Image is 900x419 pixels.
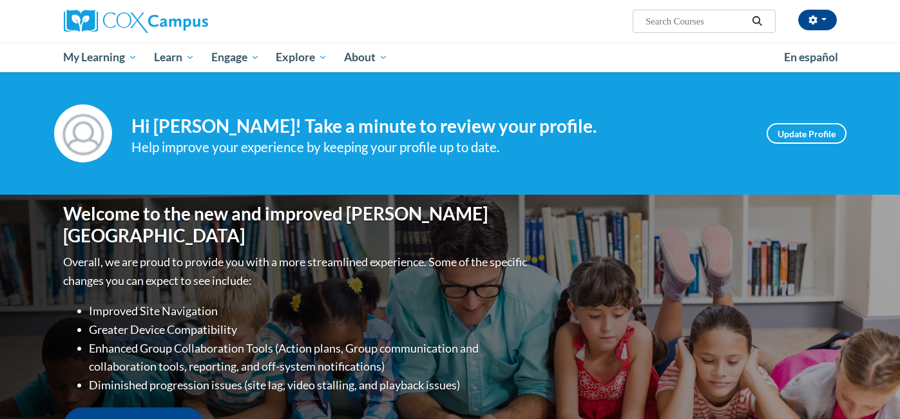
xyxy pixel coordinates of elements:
[644,14,747,29] input: Search Courses
[54,104,112,162] img: Profile Image
[131,137,747,158] div: Help improve your experience by keeping your profile up to date.
[64,253,531,290] p: Overall, we are proud to provide you with a more streamlined experience. Some of the specific cha...
[747,14,767,29] button: Search
[55,43,146,72] a: My Learning
[90,302,531,320] li: Improved Site Navigation
[776,44,847,71] a: En español
[64,10,208,33] img: Cox Campus
[131,115,747,137] h4: Hi [PERSON_NAME]! Take a minute to review your profile.
[90,339,531,376] li: Enhanced Group Collaboration Tools (Action plans, Group communication and collaboration tools, re...
[63,50,137,65] span: My Learning
[90,376,531,395] li: Diminished progression issues (site lag, video stalling, and playback issues)
[154,50,195,65] span: Learn
[267,43,336,72] a: Explore
[203,43,268,72] a: Engage
[44,43,856,72] div: Main menu
[767,123,847,144] a: Update Profile
[276,50,327,65] span: Explore
[64,10,309,33] a: Cox Campus
[344,50,388,65] span: About
[90,320,531,339] li: Greater Device Compatibility
[64,203,531,246] h1: Welcome to the new and improved [PERSON_NAME][GEOGRAPHIC_DATA]
[798,10,837,30] button: Account Settings
[146,43,203,72] a: Learn
[784,50,838,64] span: En español
[211,50,260,65] span: Engage
[336,43,396,72] a: About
